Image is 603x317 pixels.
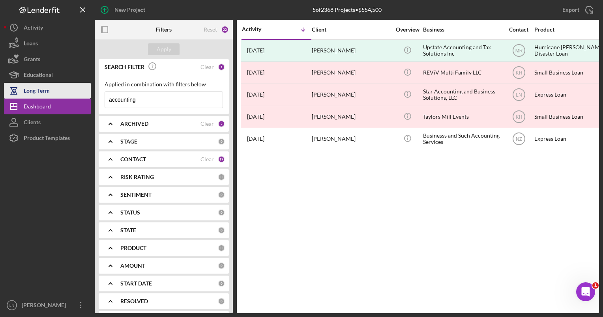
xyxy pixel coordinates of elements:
[393,26,422,33] div: Overview
[218,120,225,127] div: 2
[592,282,599,289] span: 1
[218,280,225,287] div: 0
[516,92,522,98] text: LN
[218,262,225,269] div: 0
[312,26,391,33] div: Client
[218,156,225,163] div: 19
[120,209,140,216] b: STATUS
[218,227,225,234] div: 0
[105,81,223,88] div: Applied in combination with filters below
[120,138,137,145] b: STAGE
[247,69,264,76] time: 2023-05-01 15:16
[247,47,264,54] time: 2025-07-26 09:46
[423,106,502,127] div: Taylors Mill Events
[24,20,43,37] div: Activity
[148,43,180,55] button: Apply
[120,192,152,198] b: SENTIMENT
[24,130,70,148] div: Product Templates
[200,64,214,70] div: Clear
[423,62,502,83] div: REViV Multi Family LLC
[423,84,502,105] div: Star Accounting and Business Solutions, LLC
[120,156,146,162] b: CONTACT
[4,67,91,83] button: Educational
[4,114,91,130] button: Clients
[120,280,152,287] b: START DATE
[120,245,146,251] b: PRODUCT
[218,244,225,252] div: 0
[20,297,71,315] div: [PERSON_NAME]
[218,298,225,305] div: 0
[221,26,229,34] div: 22
[4,51,91,67] button: Grants
[515,114,522,120] text: KH
[554,2,599,18] button: Export
[247,136,264,142] time: 2022-05-20 05:07
[9,303,14,308] text: LN
[423,40,502,61] div: Upstate Accounting and Tax Solutions Inc
[156,26,172,33] b: Filters
[120,298,148,304] b: RESOLVED
[218,138,225,145] div: 0
[312,62,391,83] div: [PERSON_NAME]
[247,91,264,98] time: 2022-11-28 15:32
[312,40,391,61] div: [PERSON_NAME]
[516,136,522,142] text: NZ
[24,114,41,132] div: Clients
[218,63,225,71] div: 1
[24,99,51,116] div: Dashboard
[4,130,91,146] button: Product Templates
[120,174,154,180] b: RISK RATING
[218,209,225,216] div: 0
[120,263,145,269] b: AMOUNT
[95,2,153,18] button: New Project
[242,26,277,32] div: Activity
[200,121,214,127] div: Clear
[4,35,91,51] button: Loans
[204,26,217,33] div: Reset
[515,48,522,54] text: MR
[312,129,391,149] div: [PERSON_NAME]
[105,64,144,70] b: SEARCH FILTER
[423,26,502,33] div: Business
[247,114,264,120] time: 2022-10-25 14:01
[200,156,214,162] div: Clear
[312,84,391,105] div: [PERSON_NAME]
[515,70,522,76] text: KH
[576,282,595,301] iframe: Intercom live chat
[24,35,38,53] div: Loans
[562,2,579,18] div: Export
[4,297,91,313] button: LN[PERSON_NAME]
[312,106,391,127] div: [PERSON_NAME]
[114,2,145,18] div: New Project
[313,7,382,13] div: 5 of 2368 Projects • $554,500
[218,173,225,181] div: 0
[120,227,136,233] b: STATE
[218,191,225,198] div: 0
[4,99,91,114] button: Dashboard
[157,43,171,55] div: Apply
[504,26,534,33] div: Contact
[423,129,502,149] div: Businesss and Such Accounting Services
[4,83,91,99] button: Long-Term
[4,20,91,35] button: Activity
[24,67,53,85] div: Educational
[120,121,148,127] b: ARCHIVED
[24,51,40,69] div: Grants
[24,83,50,101] div: Long-Term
